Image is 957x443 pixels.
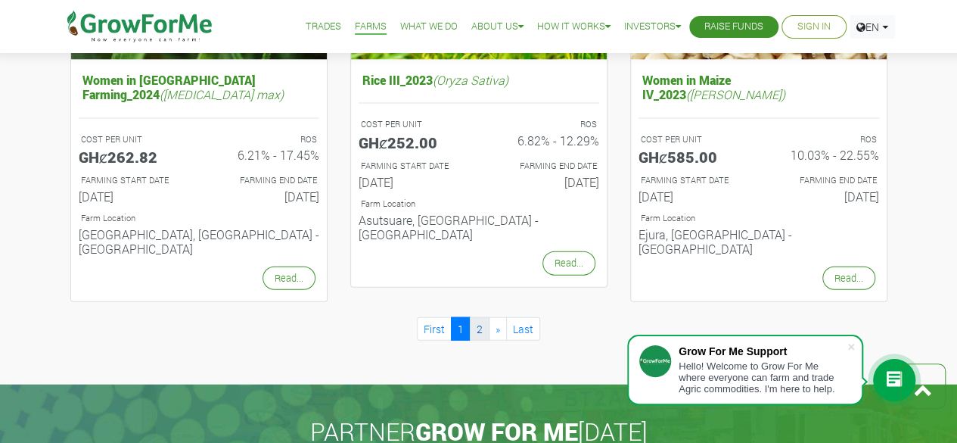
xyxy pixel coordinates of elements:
p: COST PER UNIT [81,133,185,146]
a: Read... [542,251,595,275]
p: Location of Farm [641,212,877,225]
h6: [DATE] [639,189,747,204]
a: First [417,317,452,341]
h5: Women in Maize IV_2023 [639,69,879,105]
h6: Ejura, [GEOGRAPHIC_DATA] - [GEOGRAPHIC_DATA] [639,227,879,256]
nav: Page Navigation [70,317,887,341]
h6: 6.82% - 12.29% [490,133,599,148]
h6: [GEOGRAPHIC_DATA], [GEOGRAPHIC_DATA] - [GEOGRAPHIC_DATA] [79,227,319,256]
a: EN [850,15,895,39]
p: FARMING END DATE [213,174,317,187]
a: 1 [451,317,471,341]
div: Hello! Welcome to Grow For Me where everyone can farm and trade Agric commodities. I'm here to help. [679,360,847,395]
a: How it Works [537,19,611,35]
i: ([MEDICAL_DATA] max) [160,86,284,102]
h6: [DATE] [359,175,468,189]
h6: 6.21% - 17.45% [210,148,319,162]
a: Read... [263,267,315,290]
p: FARMING START DATE [81,174,185,187]
a: Trades [306,19,341,35]
h5: Women in [GEOGRAPHIC_DATA] Farming_2024 [79,69,319,105]
a: Sign In [797,19,831,35]
p: FARMING END DATE [772,174,877,187]
p: COST PER UNIT [641,133,745,146]
a: 2 [470,317,489,341]
h5: GHȼ262.82 [79,148,188,166]
a: Raise Funds [704,19,763,35]
div: Grow For Me Support [679,345,847,357]
p: ROS [492,118,597,131]
h5: Rice III_2023 [359,69,599,91]
a: Read... [822,267,875,290]
h5: GHȼ252.00 [359,133,468,151]
p: FARMING START DATE [361,160,465,173]
p: FARMING END DATE [492,160,597,173]
i: (Oryza Sativa) [433,72,508,88]
a: What We Do [400,19,458,35]
h6: [DATE] [79,189,188,204]
i: ([PERSON_NAME]) [686,86,785,102]
p: Location of Farm [361,198,597,211]
p: Location of Farm [81,212,317,225]
h6: Asutsuare, [GEOGRAPHIC_DATA] - [GEOGRAPHIC_DATA] [359,213,599,242]
p: COST PER UNIT [361,118,465,131]
span: » [496,322,500,336]
h5: GHȼ585.00 [639,148,747,166]
p: ROS [772,133,877,146]
h6: [DATE] [490,175,599,189]
a: About Us [471,19,524,35]
h6: [DATE] [770,189,879,204]
a: Farms [355,19,387,35]
a: Investors [624,19,681,35]
p: FARMING START DATE [641,174,745,187]
a: Last [506,317,540,341]
p: ROS [213,133,317,146]
h6: [DATE] [210,189,319,204]
h6: 10.03% - 22.55% [770,148,879,162]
